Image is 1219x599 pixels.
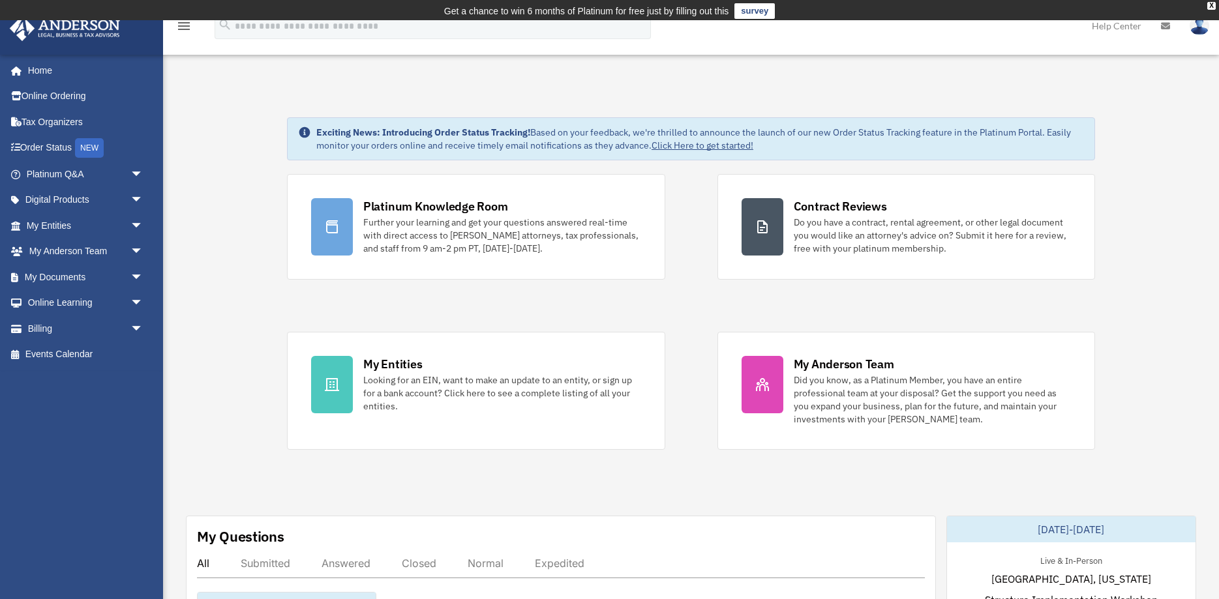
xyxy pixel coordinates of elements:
[130,212,157,239] span: arrow_drop_down
[468,557,504,570] div: Normal
[9,83,163,110] a: Online Ordering
[1190,16,1209,35] img: User Pic
[287,174,665,280] a: Platinum Knowledge Room Further your learning and get your questions answered real-time with dire...
[197,527,284,546] div: My Questions
[9,290,163,316] a: Online Learningarrow_drop_down
[197,557,209,570] div: All
[130,315,157,342] span: arrow_drop_down
[794,198,887,214] div: Contract Reviews
[75,138,104,158] div: NEW
[176,23,192,34] a: menu
[652,139,753,151] a: Click Here to get started!
[9,109,163,135] a: Tax Organizers
[9,57,157,83] a: Home
[9,315,163,342] a: Billingarrow_drop_down
[717,174,1096,280] a: Contract Reviews Do you have a contract, rental agreement, or other legal document you would like...
[363,356,422,372] div: My Entities
[991,571,1151,587] span: [GEOGRAPHIC_DATA], [US_STATE]
[287,332,665,450] a: My Entities Looking for an EIN, want to make an update to an entity, or sign up for a bank accoun...
[947,516,1196,542] div: [DATE]-[DATE]
[9,212,163,239] a: My Entitiesarrow_drop_down
[1207,2,1216,10] div: close
[794,373,1072,426] div: Did you know, as a Platinum Member, you have an entire professional team at your disposal? Get th...
[794,356,894,372] div: My Anderson Team
[130,290,157,317] span: arrow_drop_down
[322,557,370,570] div: Answered
[535,557,584,570] div: Expedited
[9,264,163,290] a: My Documentsarrow_drop_down
[9,239,163,265] a: My Anderson Teamarrow_drop_down
[130,264,157,291] span: arrow_drop_down
[241,557,290,570] div: Submitted
[6,16,124,41] img: Anderson Advisors Platinum Portal
[130,161,157,188] span: arrow_drop_down
[218,18,232,32] i: search
[444,3,729,19] div: Get a chance to win 6 months of Platinum for free just by filling out this
[402,557,436,570] div: Closed
[130,239,157,265] span: arrow_drop_down
[363,198,508,214] div: Platinum Knowledge Room
[176,18,192,34] i: menu
[130,187,157,214] span: arrow_drop_down
[1030,553,1113,566] div: Live & In-Person
[9,187,163,213] a: Digital Productsarrow_drop_down
[9,135,163,162] a: Order StatusNEW
[363,216,641,255] div: Further your learning and get your questions answered real-time with direct access to [PERSON_NAM...
[363,373,641,413] div: Looking for an EIN, want to make an update to an entity, or sign up for a bank account? Click her...
[9,342,163,368] a: Events Calendar
[734,3,775,19] a: survey
[9,161,163,187] a: Platinum Q&Aarrow_drop_down
[316,126,1084,152] div: Based on your feedback, we're thrilled to announce the launch of our new Order Status Tracking fe...
[316,126,530,138] strong: Exciting News: Introducing Order Status Tracking!
[794,216,1072,255] div: Do you have a contract, rental agreement, or other legal document you would like an attorney's ad...
[717,332,1096,450] a: My Anderson Team Did you know, as a Platinum Member, you have an entire professional team at your...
